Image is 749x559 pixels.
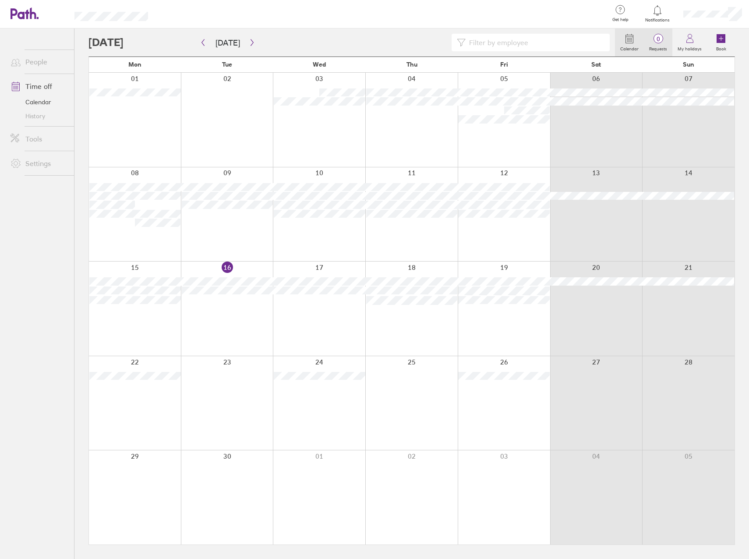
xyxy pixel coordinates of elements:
[672,44,707,52] label: My holidays
[466,34,604,51] input: Filter by employee
[643,18,672,23] span: Notifications
[672,28,707,57] a: My holidays
[644,28,672,57] a: 0Requests
[500,61,508,68] span: Fri
[711,44,731,52] label: Book
[615,44,644,52] label: Calendar
[4,78,74,95] a: Time off
[683,61,694,68] span: Sun
[128,61,141,68] span: Mon
[4,53,74,71] a: People
[606,17,635,22] span: Get help
[644,44,672,52] label: Requests
[644,35,672,42] span: 0
[208,35,247,50] button: [DATE]
[406,61,417,68] span: Thu
[4,155,74,172] a: Settings
[4,95,74,109] a: Calendar
[591,61,601,68] span: Sat
[4,130,74,148] a: Tools
[4,109,74,123] a: History
[313,61,326,68] span: Wed
[707,28,735,57] a: Book
[222,61,232,68] span: Tue
[615,28,644,57] a: Calendar
[643,4,672,23] a: Notifications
